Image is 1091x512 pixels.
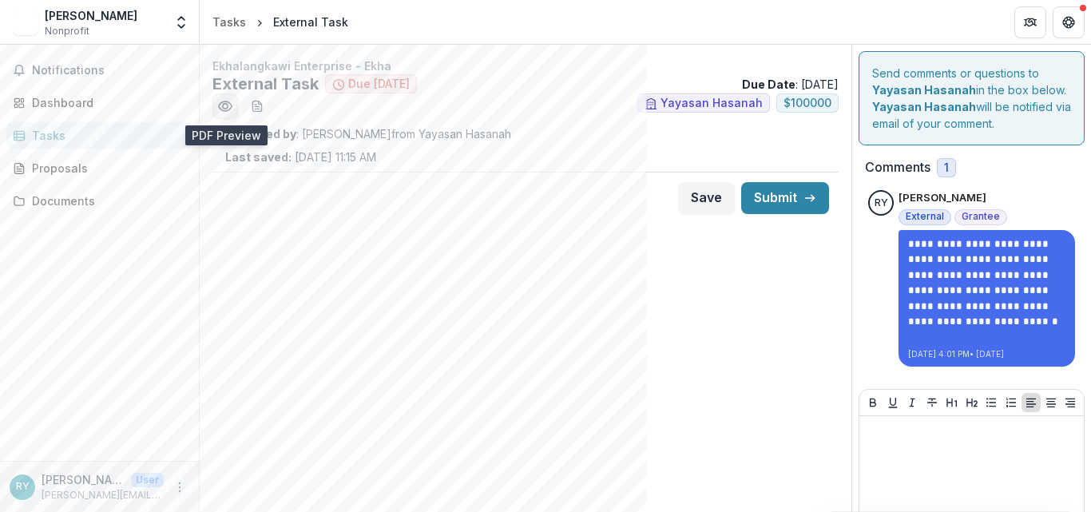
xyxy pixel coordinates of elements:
div: [PERSON_NAME] [45,7,137,24]
button: Notifications [6,58,192,83]
span: Due [DATE] [348,77,410,91]
div: Rebecca Yau [875,198,888,208]
p: [PERSON_NAME][EMAIL_ADDRESS][DOMAIN_NAME] [42,488,164,502]
img: Benjamin Ang Kah Wah [13,10,38,35]
span: Nonprofit [45,24,89,38]
div: Tasks [212,14,246,30]
h2: External Task [212,74,319,93]
button: Underline [883,393,903,412]
span: Grantee [962,211,1000,222]
p: [PERSON_NAME] [899,190,986,206]
button: Align Left [1022,393,1041,412]
button: Submit [741,182,829,214]
button: More [170,478,189,497]
p: : [PERSON_NAME] from Yayasan Hasanah [225,125,826,142]
strong: Due Date [742,77,795,91]
p: [PERSON_NAME] [42,471,125,488]
button: Align Center [1041,393,1061,412]
button: Preview ba927e5e-ef4f-4c5e-a67a-0aea33e8adbe.pdf [212,93,238,119]
span: Notifications [32,64,186,77]
strong: Assigned by [225,127,296,141]
button: Ordered List [1002,393,1021,412]
strong: Yayasan Hasanah [872,83,976,97]
p: Ekhalangkawi Enterprise - Ekha [212,58,839,74]
div: Send comments or questions to in the box below. will be notified via email of your comment. [859,51,1085,145]
span: External [906,211,944,222]
button: Bullet List [982,393,1001,412]
button: Bold [863,393,883,412]
button: Get Help [1053,6,1085,38]
p: : [DATE] [742,76,839,93]
div: Dashboard [32,94,180,111]
nav: breadcrumb [206,10,355,34]
p: [DATE] 11:15 AM [225,149,376,165]
div: Tasks [32,127,180,144]
div: Proposals [32,160,180,177]
button: Align Right [1061,393,1080,412]
a: Documents [6,188,192,214]
a: Proposals [6,155,192,181]
span: $ 100000 [784,97,831,110]
strong: Last saved: [225,150,292,164]
a: Tasks [6,122,192,149]
button: Open entity switcher [170,6,192,38]
button: Heading 1 [942,393,962,412]
a: Tasks [206,10,252,34]
span: Yayasan Hasanah [661,97,763,110]
span: 1 [944,161,949,175]
button: Partners [1014,6,1046,38]
strong: Yayasan Hasanah [872,100,976,113]
p: [DATE] 4:01 PM • [DATE] [908,348,1065,360]
button: Strike [922,393,942,412]
button: download-word-button [244,93,270,119]
p: User [131,473,164,487]
button: Heading 2 [962,393,982,412]
button: Italicize [903,393,922,412]
div: Rebecca Yau [16,482,30,492]
button: Save [678,182,735,214]
h2: Comments [865,160,930,175]
div: Documents [32,192,180,209]
a: Dashboard [6,89,192,116]
div: External Task [273,14,348,30]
